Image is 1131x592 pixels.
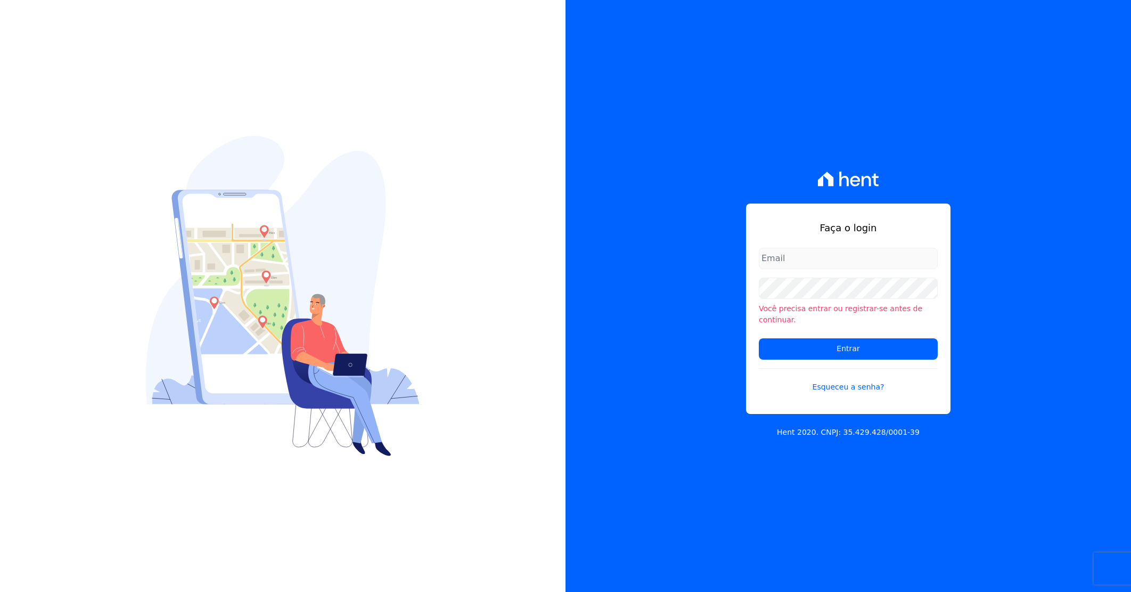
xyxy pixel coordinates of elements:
input: Entrar [759,338,938,360]
input: Email [759,248,938,269]
li: Você precisa entrar ou registrar-se antes de continuar. [759,303,938,326]
h1: Faça o login [759,221,938,235]
p: Hent 2020. CNPJ: 35.429.428/0001-39 [777,427,920,438]
img: Login [146,136,420,456]
a: Esqueceu a senha? [759,368,938,393]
